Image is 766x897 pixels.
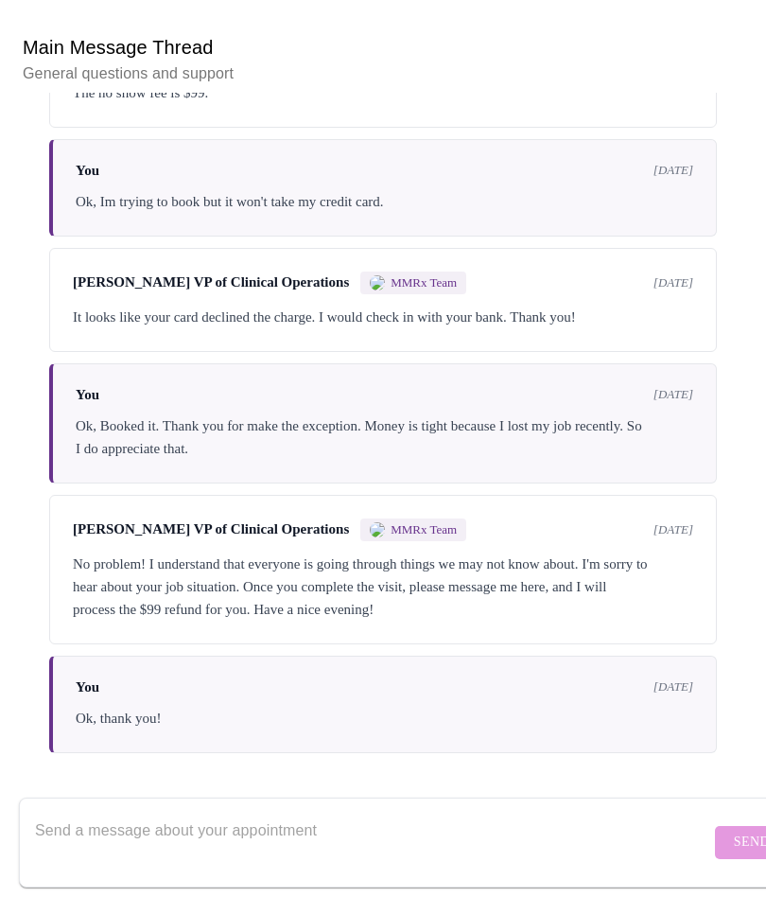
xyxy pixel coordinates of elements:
[653,163,693,178] span: [DATE]
[653,522,693,537] span: [DATE]
[370,522,385,537] img: MMRX
[73,521,349,537] span: [PERSON_NAME] VP of Clinical Operations
[391,275,457,290] span: MMRx Team
[76,163,99,179] span: You
[370,275,385,290] img: MMRX
[73,553,693,621] div: No problem! I understand that everyone is going through things we may not know about. I'm sorry t...
[76,414,693,460] div: Ok, Booked it. Thank you for make the exception. Money is tight because I lost my job recently. S...
[653,679,693,695] span: [DATE]
[653,387,693,402] span: [DATE]
[76,190,693,213] div: Ok, Im trying to book but it won't take my credit card.
[76,679,99,695] span: You
[23,62,743,85] p: General questions and support
[653,275,693,290] span: [DATE]
[73,81,693,104] div: The no show fee is $99.
[76,387,99,403] span: You
[23,32,743,62] h6: Main Message Thread
[391,522,457,537] span: MMRx Team
[76,707,693,730] div: Ok, thank you!
[73,306,693,328] div: It looks like your card declined the charge. I would check in with your bank. Thank you!
[73,274,349,290] span: [PERSON_NAME] VP of Clinical Operations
